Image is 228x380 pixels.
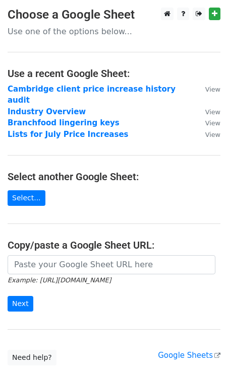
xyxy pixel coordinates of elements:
[8,26,220,37] p: Use one of the options below...
[205,86,220,93] small: View
[8,171,220,183] h4: Select another Google Sheet:
[8,190,45,206] a: Select...
[205,131,220,138] small: View
[8,130,129,139] a: Lists for July Price Increases
[8,255,215,274] input: Paste your Google Sheet URL here
[8,85,176,105] a: Cambridge client price increase history audit
[8,118,120,127] a: Branchfood lingering keys
[8,239,220,251] h4: Copy/paste a Google Sheet URL:
[195,85,220,94] a: View
[8,8,220,22] h3: Choose a Google Sheet
[158,351,220,360] a: Google Sheets
[8,296,33,312] input: Next
[205,108,220,116] small: View
[195,130,220,139] a: View
[8,107,86,116] a: Industry Overview
[8,67,220,80] h4: Use a recent Google Sheet:
[205,119,220,127] small: View
[195,118,220,127] a: View
[8,276,111,284] small: Example: [URL][DOMAIN_NAME]
[8,350,56,365] a: Need help?
[195,107,220,116] a: View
